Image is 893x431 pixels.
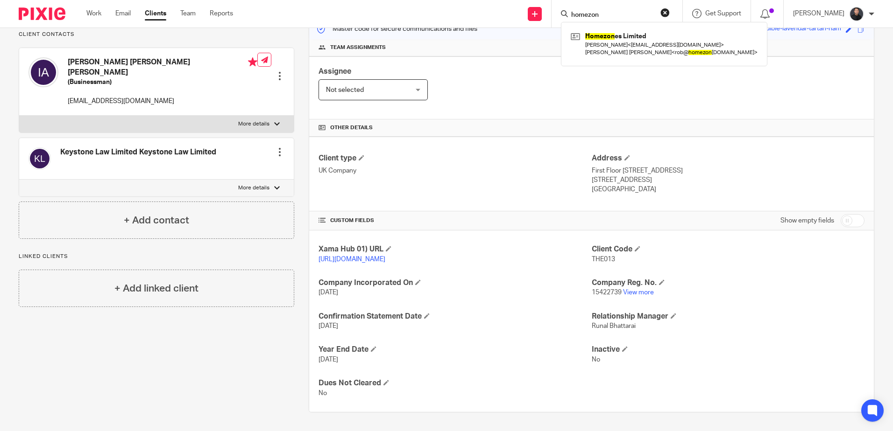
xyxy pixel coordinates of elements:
[19,31,294,38] p: Client contacts
[849,7,864,21] img: My%20Photo.jpg
[592,256,615,263] span: THE013
[114,281,198,296] h4: + Add linked client
[180,9,196,18] a: Team
[780,216,834,225] label: Show empty fields
[248,57,257,67] i: Primary
[592,345,865,355] h4: Inactive
[319,390,327,396] span: No
[623,289,654,296] a: View more
[330,124,373,132] span: Other details
[705,10,741,17] span: Get Support
[592,175,865,185] p: [STREET_ADDRESS]
[592,278,865,288] h4: Company Reg. No.
[60,147,216,157] h4: Keystone Law Limited Keystone Law Limited
[793,9,844,18] p: [PERSON_NAME]
[751,24,841,35] div: incredible-lavendar-tartan-ham
[319,244,591,254] h4: Xama Hub 01) URL
[592,312,865,321] h4: Relationship Manager
[319,278,591,288] h4: Company Incorporated On
[316,24,477,34] p: Master code for secure communications and files
[115,9,131,18] a: Email
[319,289,338,296] span: [DATE]
[68,57,257,77] h4: [PERSON_NAME] [PERSON_NAME] [PERSON_NAME]
[210,9,233,18] a: Reports
[238,120,269,128] p: More details
[319,217,591,224] h4: CUSTOM FIELDS
[319,153,591,163] h4: Client type
[319,166,591,175] p: UK Company
[28,57,58,87] img: svg%3E
[238,184,269,192] p: More details
[124,213,189,228] h4: + Add contact
[326,87,364,93] span: Not selected
[570,11,654,20] input: Search
[19,7,65,20] img: Pixie
[19,253,294,260] p: Linked clients
[68,97,257,106] p: [EMAIL_ADDRESS][DOMAIN_NAME]
[319,312,591,321] h4: Confirmation Statement Date
[319,323,338,329] span: [DATE]
[592,356,600,363] span: No
[319,378,591,388] h4: Dues Not Cleared
[592,289,622,296] span: 15422739
[592,244,865,254] h4: Client Code
[592,185,865,194] p: [GEOGRAPHIC_DATA]
[319,256,385,263] a: [URL][DOMAIN_NAME]
[86,9,101,18] a: Work
[592,166,865,175] p: First Floor [STREET_ADDRESS]
[319,68,351,75] span: Assignee
[592,323,636,329] span: Runal Bhattarai
[68,77,257,87] h5: (Businessman)
[319,356,338,363] span: [DATE]
[330,44,386,51] span: Team assignments
[660,8,670,17] button: Clear
[28,147,51,170] img: svg%3E
[145,9,166,18] a: Clients
[592,153,865,163] h4: Address
[319,345,591,355] h4: Year End Date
